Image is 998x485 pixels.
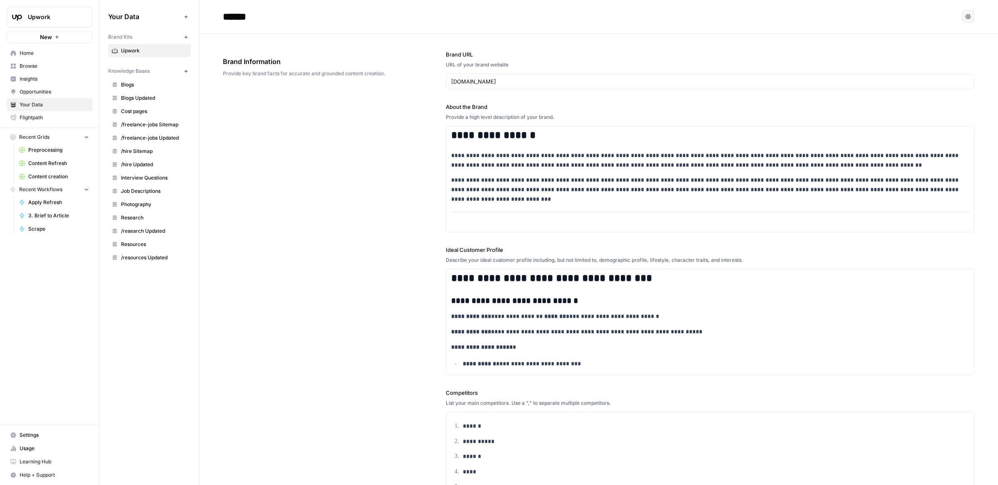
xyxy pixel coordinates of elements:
[108,131,191,145] a: /freelance-jobs Updated
[121,148,187,155] span: /hire Sitemap
[108,171,191,185] a: Interview Questions
[28,160,89,167] span: Content Refresh
[121,161,187,168] span: /hire Updated
[446,246,975,254] label: Ideal Customer Profile
[28,173,89,180] span: Content creation
[7,428,93,442] a: Settings
[15,157,93,170] a: Content Refresh
[7,111,93,124] a: Flightpath
[121,108,187,115] span: Cost pages
[20,75,89,83] span: Insights
[446,113,975,121] div: Provide a high level description of your brand.
[446,256,975,264] div: Describe your ideal customer profile including, but not limited to, demographic profile, lifestyl...
[451,77,969,86] input: www.sundaysoccer.com
[446,399,975,407] div: List your main competitors. Use a "," to separate multiple competitors.
[121,81,187,89] span: Blogs
[121,227,187,235] span: /research Updated
[7,468,93,482] button: Help + Support
[20,88,89,96] span: Opportunities
[20,445,89,452] span: Usage
[108,91,191,105] a: Blogs Updated
[19,133,49,141] span: Recent Grids
[108,78,191,91] a: Blogs
[7,455,93,468] a: Learning Hub
[108,44,191,57] a: Upwork
[108,67,150,75] span: Knowledge Bases
[121,47,187,54] span: Upwork
[446,61,975,69] div: URL of your brand website
[15,209,93,222] a: 3. Brief to Article
[28,212,89,219] span: 3. Brief to Article
[446,389,975,397] label: Competitors
[121,214,187,222] span: Research
[108,118,191,131] a: /freelance-jobs Sitemap
[7,72,93,86] a: Insights
[10,10,25,25] img: Upwork Logo
[446,103,975,111] label: About the Brand
[20,114,89,121] span: Flightpath
[7,98,93,111] a: Your Data
[108,224,191,238] a: /research Updated
[108,211,191,224] a: Research
[108,198,191,211] a: Photography
[7,7,93,27] button: Workspace: Upwork
[7,442,93,455] a: Usage
[121,201,187,208] span: Photography
[223,57,399,66] span: Brand Information
[20,49,89,57] span: Home
[7,31,93,43] button: New
[121,187,187,195] span: Job Descriptions
[20,62,89,70] span: Browse
[108,33,132,41] span: Brand Kits
[121,174,187,182] span: Interview Questions
[40,33,52,41] span: New
[108,185,191,198] a: Job Descriptions
[15,222,93,236] a: Scrape
[121,134,187,142] span: /freelance-jobs Updated
[7,131,93,143] button: Recent Grids
[121,94,187,102] span: Blogs Updated
[108,251,191,264] a: /resources Updated
[20,101,89,108] span: Your Data
[28,225,89,233] span: Scrape
[15,196,93,209] a: Apply Refresh
[20,431,89,439] span: Settings
[223,70,399,77] span: Provide key brand facts for accurate and grounded content creation.
[446,50,975,59] label: Brand URL
[121,241,187,248] span: Resources
[108,145,191,158] a: /hire Sitemap
[121,254,187,261] span: /resources Updated
[108,238,191,251] a: Resources
[15,170,93,183] a: Content creation
[28,146,89,154] span: Preprocessing
[121,121,187,128] span: /freelance-jobs Sitemap
[15,143,93,157] a: Preprocessing
[20,458,89,465] span: Learning Hub
[20,471,89,479] span: Help + Support
[7,183,93,196] button: Recent Workflows
[108,158,191,171] a: /hire Updated
[7,47,93,60] a: Home
[28,199,89,206] span: Apply Refresh
[19,186,62,193] span: Recent Workflows
[28,13,78,21] span: Upwork
[7,59,93,73] a: Browse
[108,12,181,22] span: Your Data
[108,105,191,118] a: Cost pages
[7,85,93,98] a: Opportunities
